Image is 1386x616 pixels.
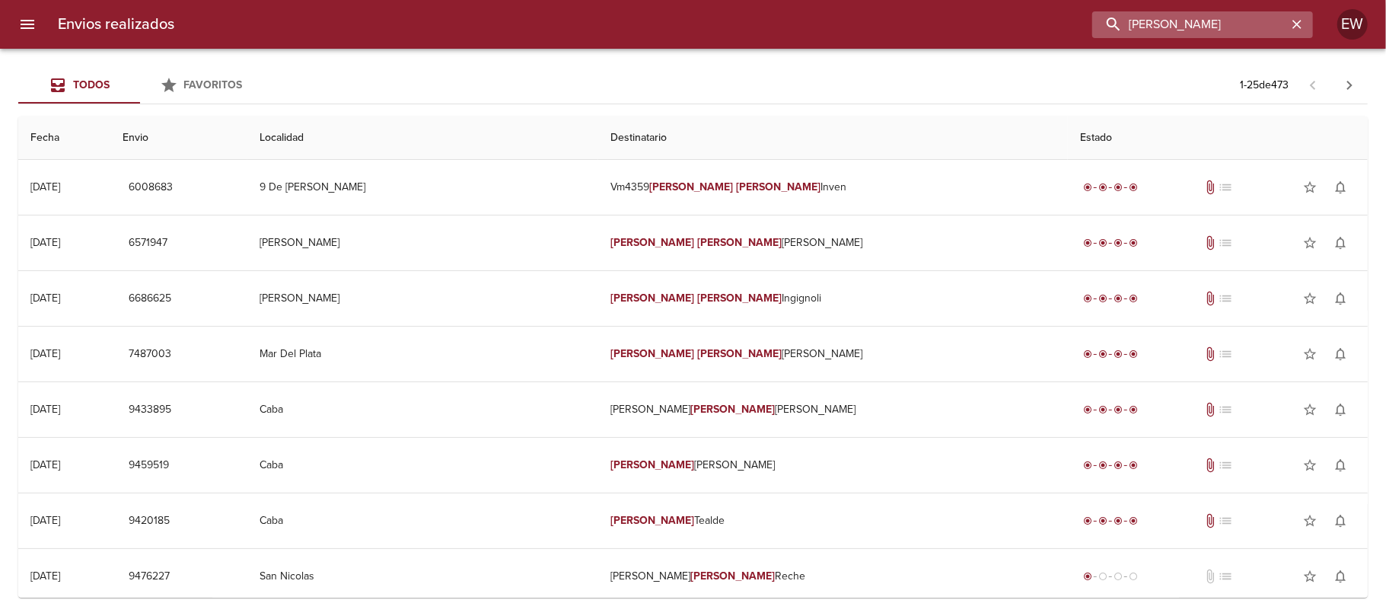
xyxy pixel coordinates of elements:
[1203,402,1218,417] span: Tiene documentos adjuntos
[598,438,1068,493] td: [PERSON_NAME]
[1203,180,1218,195] span: Tiene documentos adjuntos
[123,340,177,369] button: 7487003
[691,570,776,582] em: [PERSON_NAME]
[1203,291,1218,306] span: Tiene documentos adjuntos
[737,180,821,193] em: [PERSON_NAME]
[129,456,169,475] span: 9459519
[598,215,1068,270] td: [PERSON_NAME]
[1114,183,1123,192] span: radio_button_checked
[1098,294,1107,303] span: radio_button_checked
[1218,402,1233,417] span: No tiene pedido asociado
[1302,291,1317,306] span: star_border
[1080,291,1141,306] div: Entregado
[598,160,1068,215] td: Vm4359 Inven
[1098,349,1107,359] span: radio_button_checked
[1080,180,1141,195] div: Entregado
[1302,569,1317,584] span: star_border
[1080,402,1141,417] div: Entregado
[1203,235,1218,251] span: Tiene documentos adjuntos
[129,512,170,531] span: 9420185
[1295,339,1325,369] button: Agregar a favoritos
[1092,11,1287,38] input: buscar
[1083,516,1092,525] span: radio_button_checked
[1337,9,1368,40] div: EW
[30,180,60,193] div: [DATE]
[129,234,167,253] span: 6571947
[123,174,179,202] button: 6008683
[247,327,598,381] td: Mar Del Plata
[1337,9,1368,40] div: Abrir información de usuario
[129,401,171,420] span: 9433895
[1080,569,1141,584] div: Generado
[1129,349,1138,359] span: radio_button_checked
[598,327,1068,381] td: [PERSON_NAME]
[1295,394,1325,425] button: Agregar a favoritos
[30,292,60,305] div: [DATE]
[1333,180,1348,195] span: notifications_none
[1203,569,1218,584] span: No tiene documentos adjuntos
[123,396,177,424] button: 9433895
[1325,394,1356,425] button: Activar notificaciones
[184,78,243,91] span: Favoritos
[1098,183,1107,192] span: radio_button_checked
[1218,346,1233,362] span: No tiene pedido asociado
[1083,238,1092,247] span: radio_button_checked
[1325,283,1356,314] button: Activar notificaciones
[1302,180,1317,195] span: star_border
[1325,228,1356,258] button: Activar notificaciones
[1129,461,1138,470] span: radio_button_checked
[1333,569,1348,584] span: notifications_none
[1325,561,1356,592] button: Activar notificaciones
[1129,572,1138,581] span: radio_button_unchecked
[1218,569,1233,584] span: No tiene pedido asociado
[1080,346,1141,362] div: Entregado
[1083,294,1092,303] span: radio_button_checked
[123,563,176,591] button: 9476227
[1083,183,1092,192] span: radio_button_checked
[247,438,598,493] td: Caba
[1331,67,1368,104] span: Pagina siguiente
[129,345,171,364] span: 7487003
[247,493,598,548] td: Caba
[1080,235,1141,251] div: Entregado
[30,236,60,249] div: [DATE]
[598,493,1068,548] td: Tealde
[1129,238,1138,247] span: radio_button_checked
[123,507,176,535] button: 9420185
[1325,506,1356,536] button: Activar notificaciones
[1083,405,1092,414] span: radio_button_checked
[30,570,60,582] div: [DATE]
[610,514,695,527] em: [PERSON_NAME]
[649,180,734,193] em: [PERSON_NAME]
[610,292,695,305] em: [PERSON_NAME]
[598,116,1068,160] th: Destinatario
[1068,116,1368,160] th: Estado
[1325,450,1356,480] button: Activar notificaciones
[1114,516,1123,525] span: radio_button_checked
[1203,458,1218,473] span: Tiene documentos adjuntos
[1203,513,1218,528] span: Tiene documentos adjuntos
[1098,461,1107,470] span: radio_button_checked
[73,78,110,91] span: Todos
[30,458,60,471] div: [DATE]
[1295,228,1325,258] button: Agregar a favoritos
[1333,291,1348,306] span: notifications_none
[610,347,695,360] em: [PERSON_NAME]
[1295,77,1331,92] span: Pagina anterior
[30,347,60,360] div: [DATE]
[610,236,695,249] em: [PERSON_NAME]
[1295,172,1325,203] button: Agregar a favoritos
[18,67,262,104] div: Tabs Envios
[247,271,598,326] td: [PERSON_NAME]
[1114,349,1123,359] span: radio_button_checked
[123,285,177,313] button: 6686625
[247,382,598,437] td: Caba
[598,382,1068,437] td: [PERSON_NAME] [PERSON_NAME]
[247,215,598,270] td: [PERSON_NAME]
[1129,183,1138,192] span: radio_button_checked
[598,271,1068,326] td: Ingignoli
[1098,572,1107,581] span: radio_button_unchecked
[1114,572,1123,581] span: radio_button_unchecked
[129,567,170,586] span: 9476227
[129,178,173,197] span: 6008683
